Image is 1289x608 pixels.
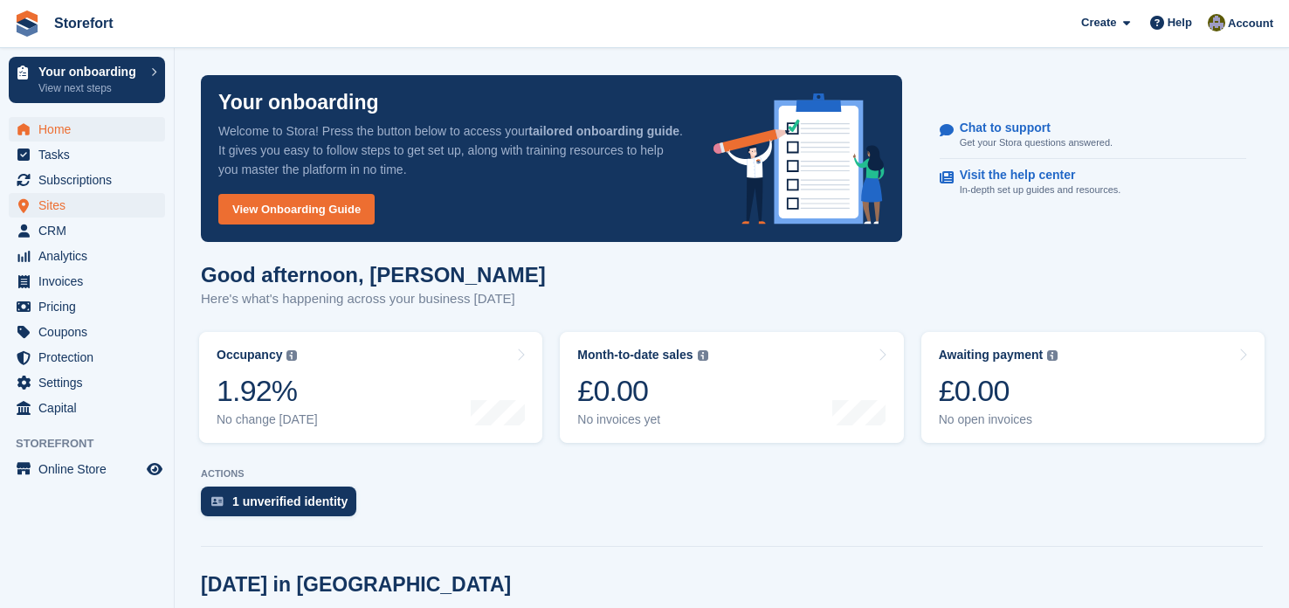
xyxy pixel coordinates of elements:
[960,168,1107,183] p: Visit the help center
[577,348,693,363] div: Month-to-date sales
[9,294,165,319] a: menu
[38,320,143,344] span: Coupons
[9,57,165,103] a: Your onboarding View next steps
[960,135,1113,150] p: Get your Stora questions answered.
[217,373,318,409] div: 1.92%
[14,10,40,37] img: stora-icon-8386f47178a22dfd0bd8f6a31ec36ba5ce8667c1dd55bd0f319d3a0aa187defe.svg
[201,289,546,309] p: Here's what's happening across your business [DATE]
[218,194,375,225] a: View Onboarding Guide
[38,294,143,319] span: Pricing
[9,168,165,192] a: menu
[38,218,143,243] span: CRM
[960,121,1099,135] p: Chat to support
[577,412,707,427] div: No invoices yet
[38,345,143,370] span: Protection
[9,117,165,142] a: menu
[9,269,165,294] a: menu
[9,396,165,420] a: menu
[232,494,348,508] div: 1 unverified identity
[38,269,143,294] span: Invoices
[577,373,707,409] div: £0.00
[211,496,224,507] img: verify_identity-adf6edd0f0f0b5bbfe63781bf79b02c33cf7c696d77639b501bdc392416b5a36.svg
[1168,14,1192,31] span: Help
[201,263,546,287] h1: Good afternoon, [PERSON_NAME]
[9,142,165,167] a: menu
[38,193,143,218] span: Sites
[9,345,165,370] a: menu
[47,9,121,38] a: Storefort
[9,320,165,344] a: menu
[9,218,165,243] a: menu
[9,370,165,395] a: menu
[1047,350,1058,361] img: icon-info-grey-7440780725fd019a000dd9b08b2336e03edf1995a4989e88bcd33f0948082b44.svg
[9,244,165,268] a: menu
[1228,15,1273,32] span: Account
[16,435,174,453] span: Storefront
[38,396,143,420] span: Capital
[217,348,282,363] div: Occupancy
[939,412,1058,427] div: No open invoices
[218,121,686,179] p: Welcome to Stora! Press the button below to access your . It gives you easy to follow steps to ge...
[201,573,511,597] h2: [DATE] in [GEOGRAPHIC_DATA]
[1208,14,1225,31] img: Dale Metcalf
[528,124,679,138] strong: tailored onboarding guide
[199,332,542,443] a: Occupancy 1.92% No change [DATE]
[201,468,1263,480] p: ACTIONS
[38,168,143,192] span: Subscriptions
[144,459,165,480] a: Preview store
[713,93,885,225] img: onboarding-info-6c161a55d2c0e0a8cae90662b2fe09162a5109e8cc188191df67fb4f79e88e88.svg
[286,350,297,361] img: icon-info-grey-7440780725fd019a000dd9b08b2336e03edf1995a4989e88bcd33f0948082b44.svg
[38,244,143,268] span: Analytics
[38,142,143,167] span: Tasks
[218,93,379,113] p: Your onboarding
[9,193,165,218] a: menu
[939,373,1058,409] div: £0.00
[9,457,165,481] a: menu
[960,183,1121,197] p: In-depth set up guides and resources.
[201,487,365,525] a: 1 unverified identity
[939,348,1044,363] div: Awaiting payment
[940,159,1246,206] a: Visit the help center In-depth set up guides and resources.
[1081,14,1116,31] span: Create
[38,117,143,142] span: Home
[698,350,708,361] img: icon-info-grey-7440780725fd019a000dd9b08b2336e03edf1995a4989e88bcd33f0948082b44.svg
[940,112,1246,160] a: Chat to support Get your Stora questions answered.
[38,370,143,395] span: Settings
[38,66,142,78] p: Your onboarding
[560,332,903,443] a: Month-to-date sales £0.00 No invoices yet
[38,457,143,481] span: Online Store
[38,80,142,96] p: View next steps
[217,412,318,427] div: No change [DATE]
[921,332,1265,443] a: Awaiting payment £0.00 No open invoices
